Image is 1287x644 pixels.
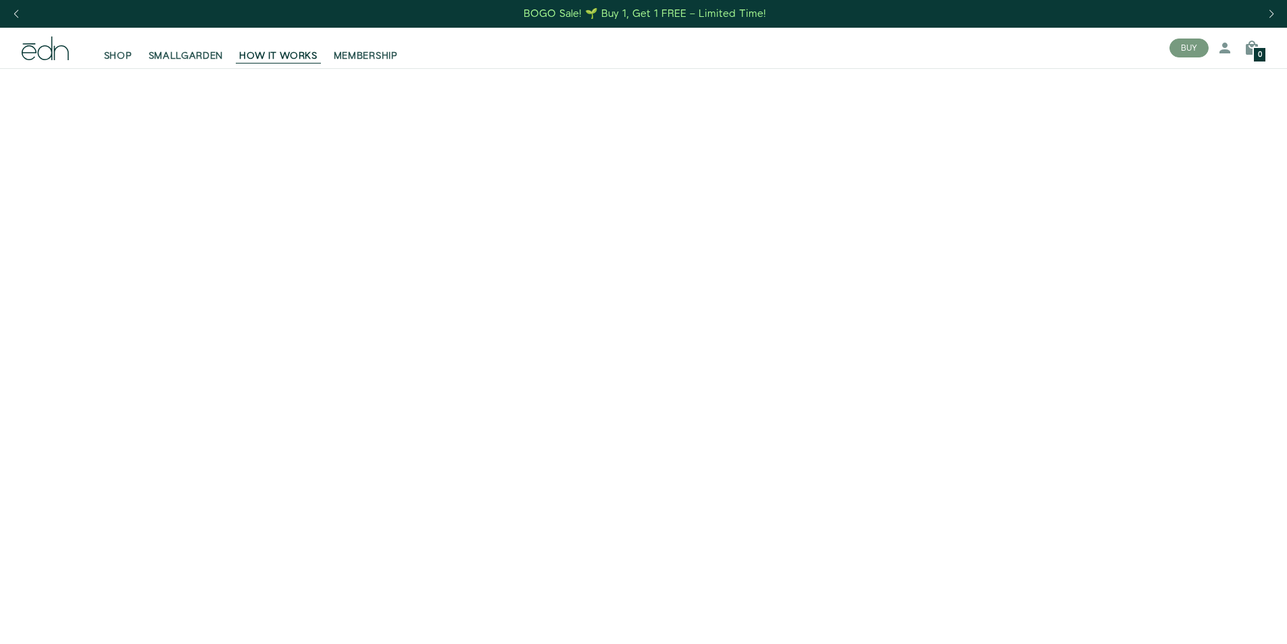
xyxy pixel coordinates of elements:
[149,49,224,63] span: SMALLGARDEN
[104,49,132,63] span: SHOP
[1258,51,1262,59] span: 0
[1169,39,1209,57] button: BUY
[239,49,317,63] span: HOW IT WORKS
[326,33,406,63] a: MEMBERSHIP
[96,33,141,63] a: SHOP
[141,33,232,63] a: SMALLGARDEN
[1183,603,1273,637] iframe: Opens a widget where you can find more information
[522,3,767,24] a: BOGO Sale! 🌱 Buy 1, Get 1 FREE – Limited Time!
[334,49,398,63] span: MEMBERSHIP
[231,33,325,63] a: HOW IT WORKS
[524,7,766,21] div: BOGO Sale! 🌱 Buy 1, Get 1 FREE – Limited Time!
